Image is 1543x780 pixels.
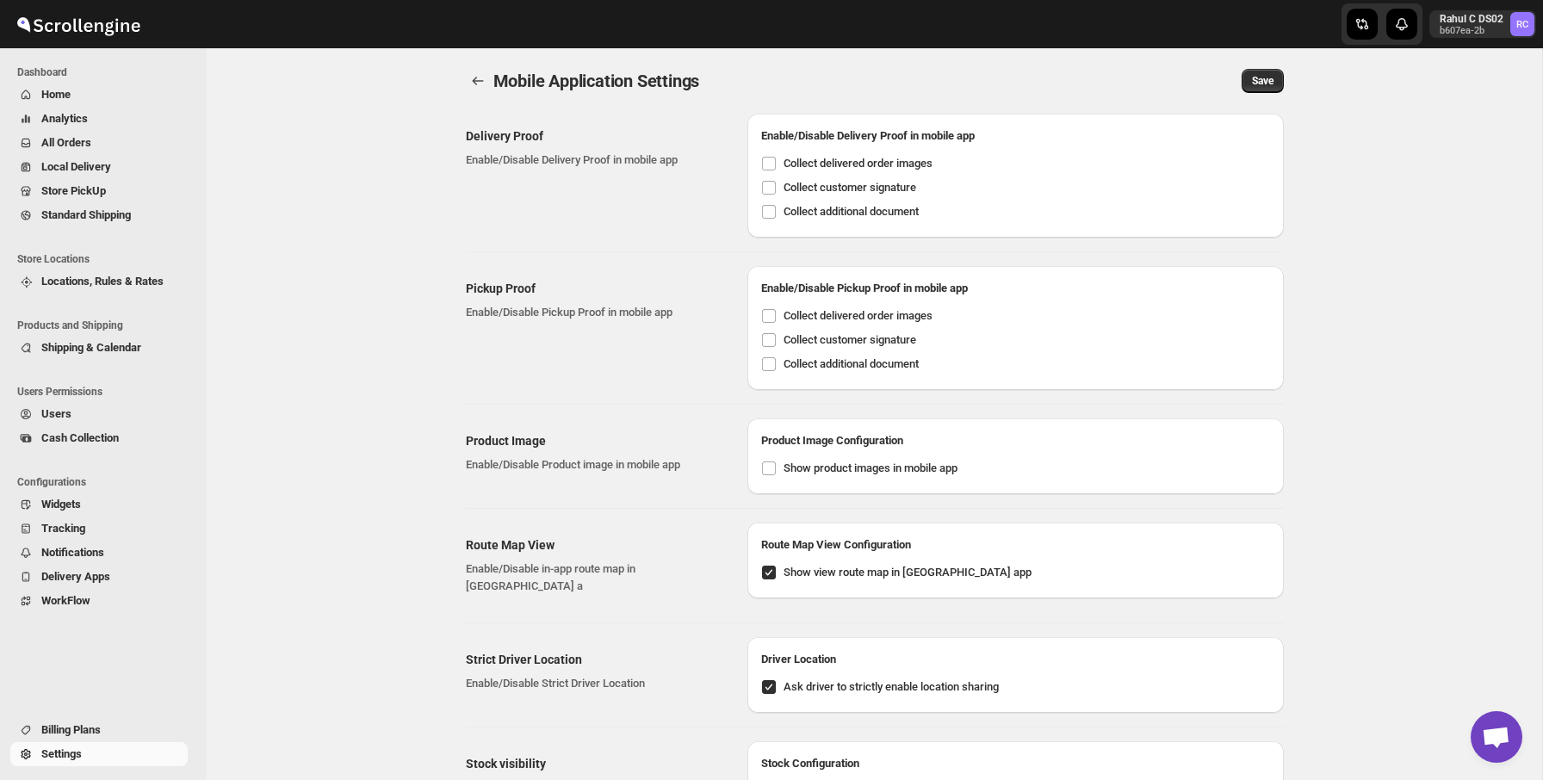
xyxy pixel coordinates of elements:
[10,107,188,131] button: Analytics
[466,675,720,692] p: Enable/Disable Strict Driver Location
[784,181,916,194] span: Collect customer signature
[761,651,1270,668] h2: Driver Location
[10,718,188,742] button: Billing Plans
[41,160,111,173] span: Local Delivery
[466,432,720,449] h2: Product Image
[466,69,490,93] button: back
[1242,69,1284,93] button: Save
[761,432,1270,449] h2: Product Image Configuration
[17,319,195,332] span: Products and Shipping
[466,127,720,145] h2: Delivery Proof
[784,461,957,474] span: Show product images in mobile app
[761,280,1270,297] h2: Enable/Disable Pickup Proof in mobile app
[41,498,81,511] span: Widgets
[10,742,188,766] button: Settings
[17,252,195,266] span: Store Locations
[41,88,71,101] span: Home
[466,755,720,772] h2: Stock visibility
[10,336,188,360] button: Shipping & Calendar
[10,589,188,613] button: WorkFlow
[466,280,720,297] h2: Pickup Proof
[10,83,188,107] button: Home
[466,536,720,554] h2: Route Map View
[41,431,119,444] span: Cash Collection
[10,492,188,517] button: Widgets
[1429,10,1536,38] button: User menu
[41,136,91,149] span: All Orders
[10,426,188,450] button: Cash Collection
[17,65,195,79] span: Dashboard
[41,275,164,288] span: Locations, Rules & Rates
[493,71,700,91] span: Mobile Application Settings
[761,536,1270,554] h2: Route Map View Configuration
[10,269,188,294] button: Locations, Rules & Rates
[784,357,919,370] span: Collect additional document
[784,309,933,322] span: Collect delivered order images
[466,560,720,595] p: Enable/Disable in-app route map in [GEOGRAPHIC_DATA] a
[41,184,106,197] span: Store PickUp
[41,747,82,760] span: Settings
[466,456,720,474] p: Enable/Disable Product image in mobile app
[466,152,720,169] p: Enable/Disable Delivery Proof in mobile app
[10,565,188,589] button: Delivery Apps
[1440,26,1503,36] p: b607ea-2b
[1440,12,1503,26] p: Rahul C DS02
[17,475,195,489] span: Configurations
[17,385,195,399] span: Users Permissions
[41,407,71,420] span: Users
[1516,19,1528,30] text: RC
[1471,711,1522,763] div: Open chat
[1510,12,1534,36] span: Rahul C DS02
[41,546,104,559] span: Notifications
[784,566,1032,579] span: Show view route map in [GEOGRAPHIC_DATA] app
[466,651,720,668] h2: Strict Driver Location
[761,127,1270,145] h2: Enable/Disable Delivery Proof in mobile app
[784,157,933,170] span: Collect delivered order images
[1252,74,1273,88] span: Save
[41,723,101,736] span: Billing Plans
[10,541,188,565] button: Notifications
[41,112,88,125] span: Analytics
[784,680,999,693] span: Ask driver to strictly enable location sharing
[14,3,143,46] img: ScrollEngine
[10,517,188,541] button: Tracking
[41,570,110,583] span: Delivery Apps
[41,522,85,535] span: Tracking
[784,333,916,346] span: Collect customer signature
[41,341,141,354] span: Shipping & Calendar
[41,208,131,221] span: Standard Shipping
[784,205,919,218] span: Collect additional document
[10,131,188,155] button: All Orders
[761,755,1270,772] h2: Stock Configuration
[41,594,90,607] span: WorkFlow
[466,304,720,321] p: Enable/Disable Pickup Proof in mobile app
[10,402,188,426] button: Users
